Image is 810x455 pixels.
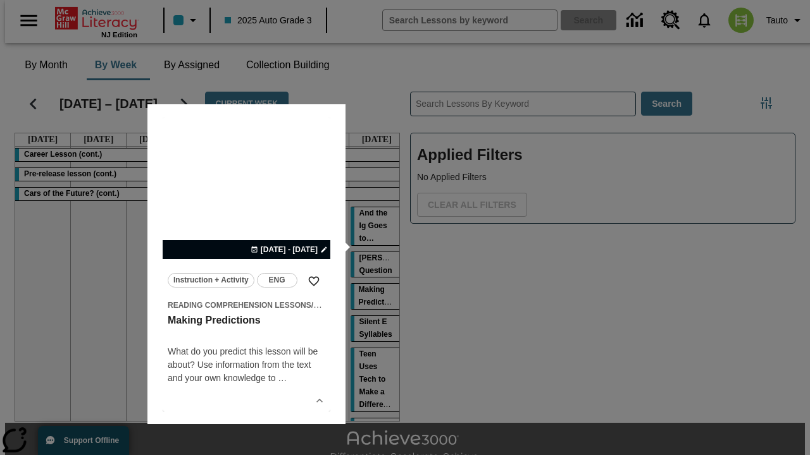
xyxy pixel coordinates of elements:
[311,300,322,310] span: /
[248,244,330,255] button: Sep 21 - Sep 21 Choose Dates
[173,274,249,287] span: Instruction + Activity
[278,373,287,383] span: …
[168,314,325,327] h3: Making Predictions
[310,391,329,410] button: Show Details
[313,301,383,310] span: Making Predictions
[302,270,325,293] button: Add to Favorites
[168,301,311,310] span: Reading Comprehension Lessons
[168,273,254,288] button: Instruction + Activity
[261,244,318,255] span: [DATE] - [DATE]
[168,327,325,343] h4: undefined
[163,117,330,411] div: lesson details
[168,345,325,385] div: What do you predict this lesson will be about? Use information from the text and your own knowled...
[257,273,297,288] button: ENG
[269,274,285,287] span: ENG
[168,298,325,312] span: Topic: Reading Comprehension Lessons/Making Predictions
